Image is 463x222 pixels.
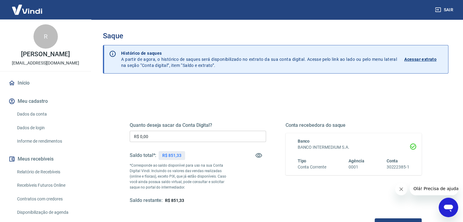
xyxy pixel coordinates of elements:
h5: Saldo restante: [130,197,163,204]
button: Sair [434,4,456,16]
p: [EMAIL_ADDRESS][DOMAIN_NAME] [12,60,79,66]
button: Meus recebíveis [7,152,84,166]
h6: 0001 [349,164,364,170]
h5: Quanto deseja sacar da Conta Digital? [130,122,266,128]
a: Dados da conta [15,108,84,120]
div: R [33,24,58,49]
iframe: Fechar mensagem [395,183,407,195]
p: Histórico de saques [121,50,397,56]
span: Banco [298,139,310,144]
span: Olá! Precisa de ajuda? [4,4,51,9]
a: Início [7,76,84,90]
p: [PERSON_NAME] [21,51,70,57]
h5: Conta recebedora do saque [286,122,422,128]
a: Informe de rendimentos [15,135,84,147]
button: Meu cadastro [7,95,84,108]
span: Conta [386,158,398,163]
a: Relatório de Recebíveis [15,166,84,178]
a: Contratos com credores [15,193,84,205]
a: Acessar extrato [404,50,443,68]
iframe: Mensagem da empresa [410,182,458,195]
p: A partir de agora, o histórico de saques será disponibilizado no extrato da sua conta digital. Ac... [121,50,397,68]
a: Disponibilização de agenda [15,206,84,219]
h6: Conta Corrente [298,164,326,170]
h3: Saque [103,32,448,40]
p: Acessar extrato [404,56,437,62]
span: R$ 851,33 [165,198,184,203]
span: Agência [349,158,364,163]
p: R$ 851,33 [162,152,181,159]
a: Dados de login [15,122,84,134]
h6: 30222385-1 [386,164,409,170]
span: Tipo [298,158,307,163]
p: *Corresponde ao saldo disponível para uso na sua Conta Digital Vindi. Incluindo os valores das ve... [130,163,232,190]
a: Recebíveis Futuros Online [15,179,84,192]
iframe: Botão para abrir a janela de mensagens [439,198,458,217]
h5: Saldo total*: [130,152,156,158]
h6: BANCO INTERMEDIUM S.A. [298,144,410,151]
img: Vindi [7,0,47,19]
